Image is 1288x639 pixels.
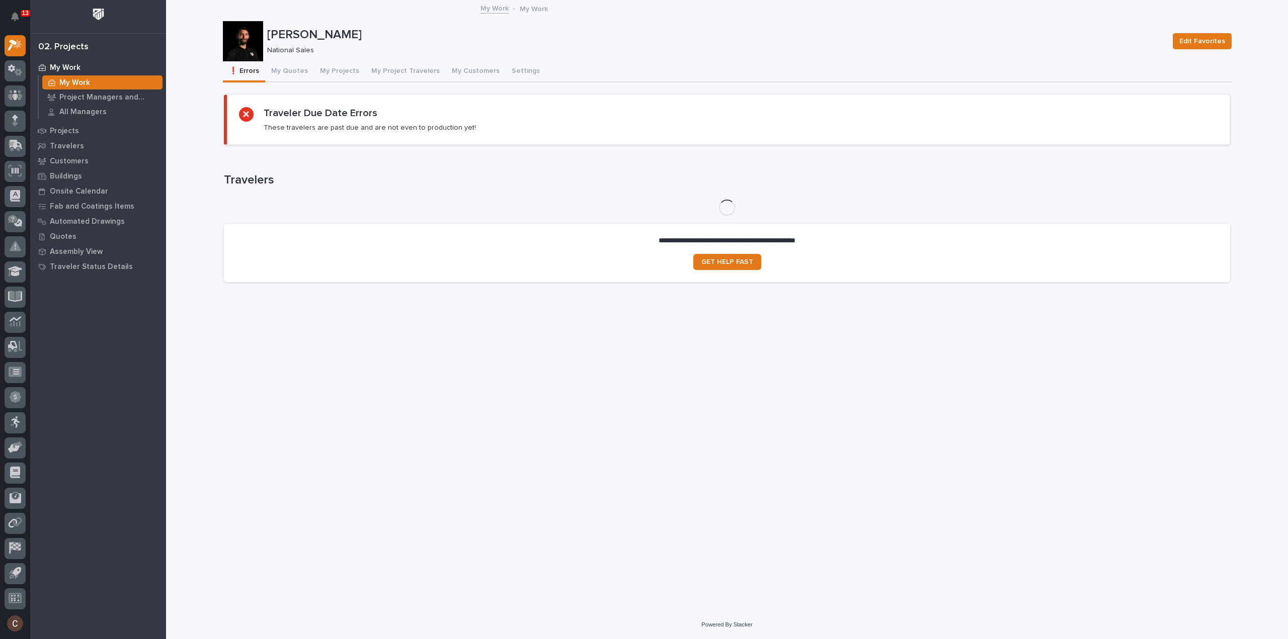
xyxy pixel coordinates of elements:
[50,247,103,256] p: Assembly View
[59,93,158,102] p: Project Managers and Engineers
[365,61,446,82] button: My Project Travelers
[50,262,133,271] p: Traveler Status Details
[30,199,166,214] a: Fab and Coatings Items
[39,75,166,89] a: My Work
[30,229,166,244] a: Quotes
[38,42,89,53] div: 02. Projects
[30,123,166,138] a: Projects
[30,153,166,168] a: Customers
[314,61,365,82] button: My Projects
[50,202,134,211] p: Fab and Coatings Items
[50,157,89,166] p: Customers
[39,90,166,104] a: Project Managers and Engineers
[22,10,29,17] p: 13
[30,184,166,199] a: Onsite Calendar
[5,6,26,27] button: Notifications
[50,187,108,196] p: Onsite Calendar
[506,61,546,82] button: Settings
[50,63,80,72] p: My Work
[1173,33,1232,49] button: Edit Favorites
[224,173,1230,188] h1: Travelers
[59,108,107,117] p: All Managers
[520,3,548,14] p: My Work
[50,127,79,136] p: Projects
[223,61,265,82] button: ❗ Errors
[39,105,166,119] a: All Managers
[267,46,1161,55] p: National Sales
[265,61,314,82] button: My Quotes
[59,78,90,87] p: My Work
[693,254,761,270] a: GET HELP FAST
[30,168,166,184] a: Buildings
[30,244,166,259] a: Assembly View
[30,214,166,229] a: Automated Drawings
[264,123,476,132] p: These travelers are past due and are not even to production yet!
[30,138,166,153] a: Travelers
[13,12,26,28] div: Notifications13
[267,28,1165,42] p: [PERSON_NAME]
[30,60,166,75] a: My Work
[446,61,506,82] button: My Customers
[701,621,752,627] a: Powered By Stacker
[50,232,76,241] p: Quotes
[30,259,166,274] a: Traveler Status Details
[50,217,125,226] p: Automated Drawings
[1179,35,1225,47] span: Edit Favorites
[50,172,82,181] p: Buildings
[701,258,753,265] span: GET HELP FAST
[50,142,84,151] p: Travelers
[264,107,377,119] h2: Traveler Due Date Errors
[89,5,108,24] img: Workspace Logo
[480,2,509,14] a: My Work
[5,613,26,634] button: users-avatar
